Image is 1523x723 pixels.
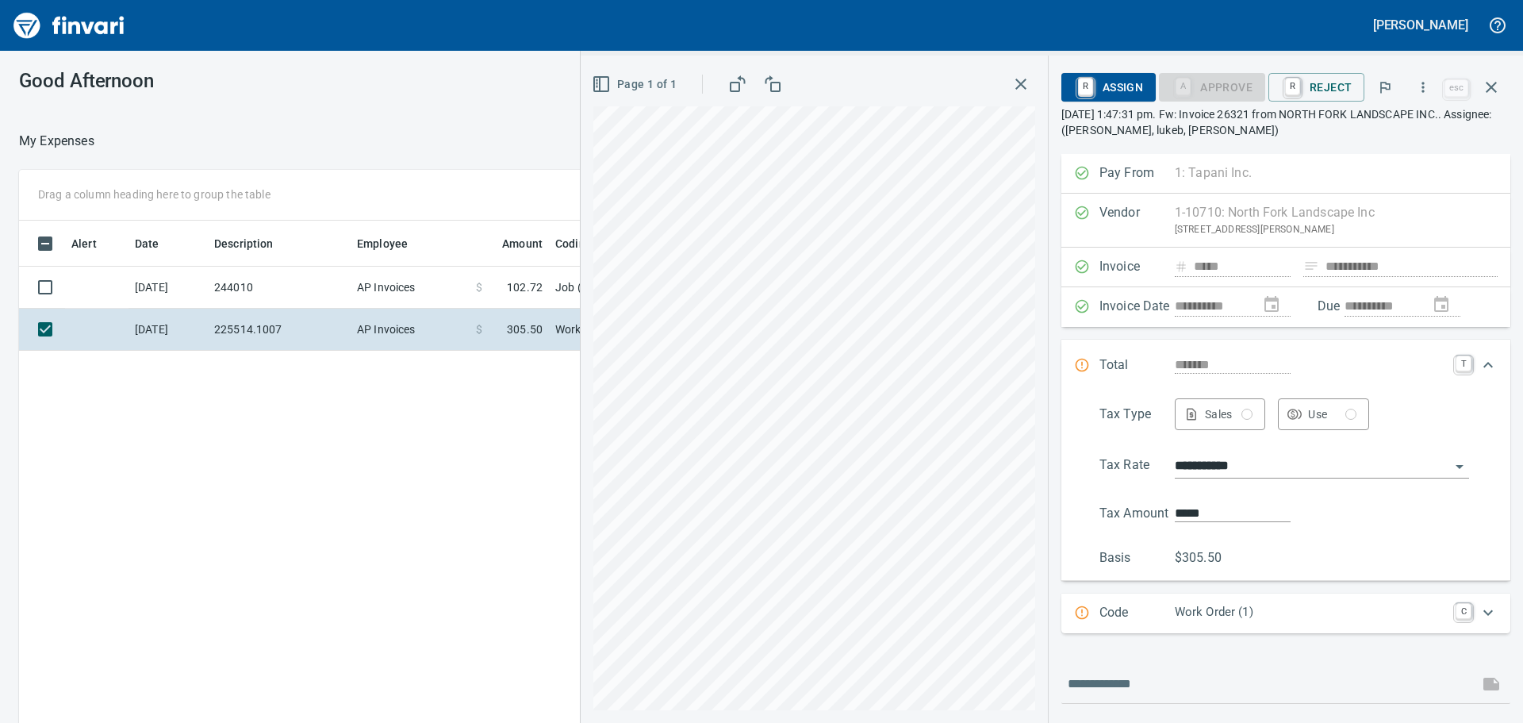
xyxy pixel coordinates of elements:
h3: Good Afternoon [19,70,356,92]
p: Work Order (1) [1175,603,1446,621]
span: Close invoice [1441,68,1510,106]
span: Employee [357,234,408,253]
span: 305.50 [507,321,543,337]
span: Coding [555,234,612,253]
span: Amount [502,234,543,253]
span: 102.72 [507,279,543,295]
div: Use [1308,405,1356,425]
td: Work Order (1) [549,309,946,351]
td: 225514.1007 [208,309,351,351]
button: Flag [1368,70,1402,105]
h5: [PERSON_NAME] [1373,17,1468,33]
span: Amount [481,234,543,253]
span: $ [476,321,482,337]
span: Coding [555,234,592,253]
p: Tax Rate [1099,456,1175,479]
div: Expand [1061,340,1510,392]
span: Page 1 of 1 [595,75,677,94]
td: [DATE] [129,309,208,351]
div: Sales [1205,405,1253,425]
span: Date [135,234,180,253]
a: T [1456,356,1471,371]
td: 244010 [208,267,351,309]
img: Finvari [10,6,129,44]
p: Tax Amount [1099,504,1175,523]
div: Expand [1061,594,1510,633]
a: R [1078,78,1093,95]
button: Use [1278,398,1369,430]
span: Reject [1281,74,1352,101]
div: Expand [1061,392,1510,581]
a: esc [1444,79,1468,97]
span: $ [476,279,482,295]
nav: breadcrumb [19,132,94,151]
p: $305.50 [1175,548,1250,567]
p: Drag a column heading here to group the table [38,187,270,202]
div: Work Order required [1159,79,1265,93]
span: Assign [1074,74,1143,101]
button: More [1406,70,1441,105]
p: [DATE] 1:47:31 pm. Fw: Invoice 26321 from NORTH FORK LANDSCAPE INC.. Assignee: ([PERSON_NAME], lu... [1061,106,1510,138]
p: My Expenses [19,132,94,151]
button: RReject [1268,73,1364,102]
span: Employee [357,234,428,253]
button: Page 1 of 1 [589,70,683,99]
span: Alert [71,234,97,253]
td: [DATE] [129,267,208,309]
a: C [1456,603,1471,619]
button: RAssign [1061,73,1156,102]
span: This records your message into the invoice and notifies anyone mentioned [1472,665,1510,703]
td: Job (1) / 244010.: CRWWD Sludge Pump Replacement / 1013. .: Cleanup/Punchlist / 3: Material [549,267,946,309]
a: R [1285,78,1300,95]
span: Alert [71,234,117,253]
button: [PERSON_NAME] [1369,13,1472,37]
button: Open [1448,456,1471,478]
button: Sales [1175,398,1266,430]
span: Description [214,234,274,253]
span: Date [135,234,159,253]
p: Tax Type [1099,405,1175,430]
p: Basis [1099,548,1175,567]
span: Description [214,234,294,253]
p: Code [1099,603,1175,624]
td: AP Invoices [351,309,470,351]
p: Total [1099,356,1175,376]
td: AP Invoices [351,267,470,309]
